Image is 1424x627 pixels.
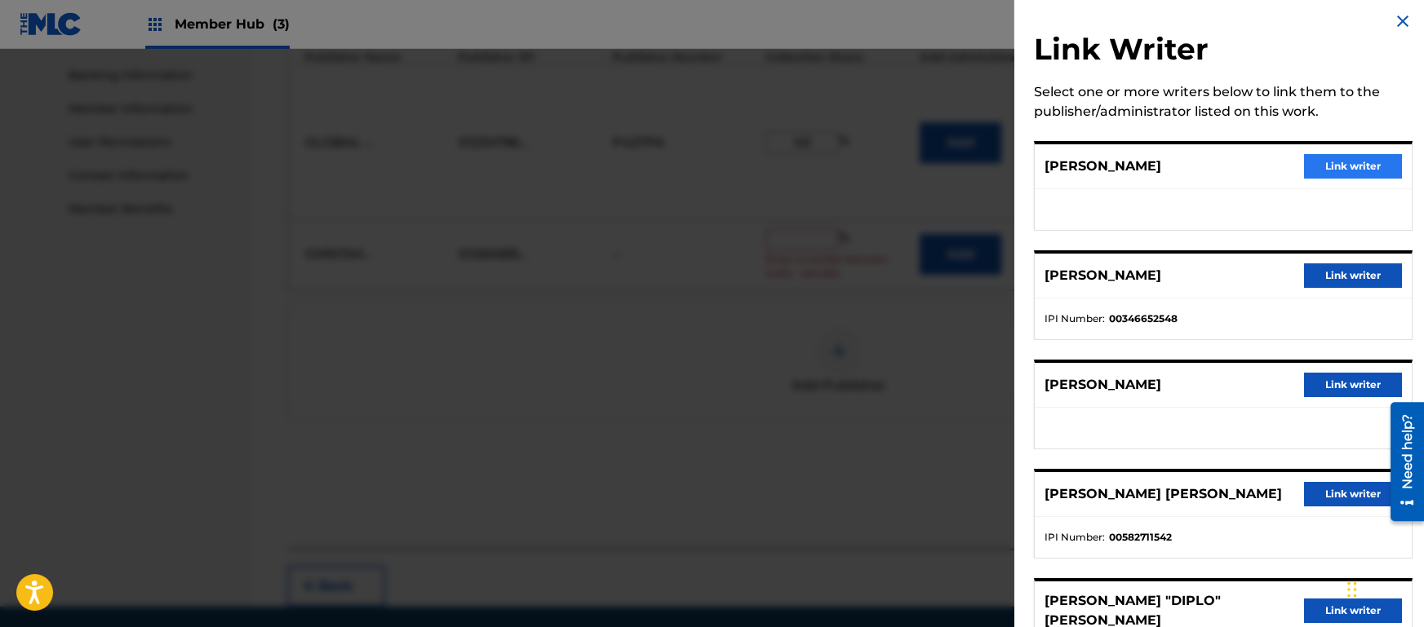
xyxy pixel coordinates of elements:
img: Top Rightsholders [145,15,165,34]
p: [PERSON_NAME] [1045,157,1161,176]
p: [PERSON_NAME] [1045,375,1161,395]
button: Link writer [1304,482,1402,506]
button: Link writer [1304,154,1402,179]
button: Link writer [1304,263,1402,288]
div: Drag [1347,565,1357,614]
div: Select one or more writers below to link them to the publisher/administrator listed on this work. [1034,82,1413,121]
button: Link writer [1304,598,1402,623]
strong: 00346652548 [1109,311,1178,326]
span: IPI Number : [1045,311,1105,326]
span: Member Hub [175,15,290,33]
strong: 00582711542 [1109,530,1172,545]
p: [PERSON_NAME] [PERSON_NAME] [1045,484,1282,504]
img: MLC Logo [20,12,82,36]
span: IPI Number : [1045,530,1105,545]
h2: Link Writer [1034,31,1413,73]
button: Link writer [1304,373,1402,397]
span: (3) [273,16,290,32]
p: [PERSON_NAME] [1045,266,1161,285]
iframe: Resource Center [1378,396,1424,528]
iframe: Chat Widget [1342,549,1424,627]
